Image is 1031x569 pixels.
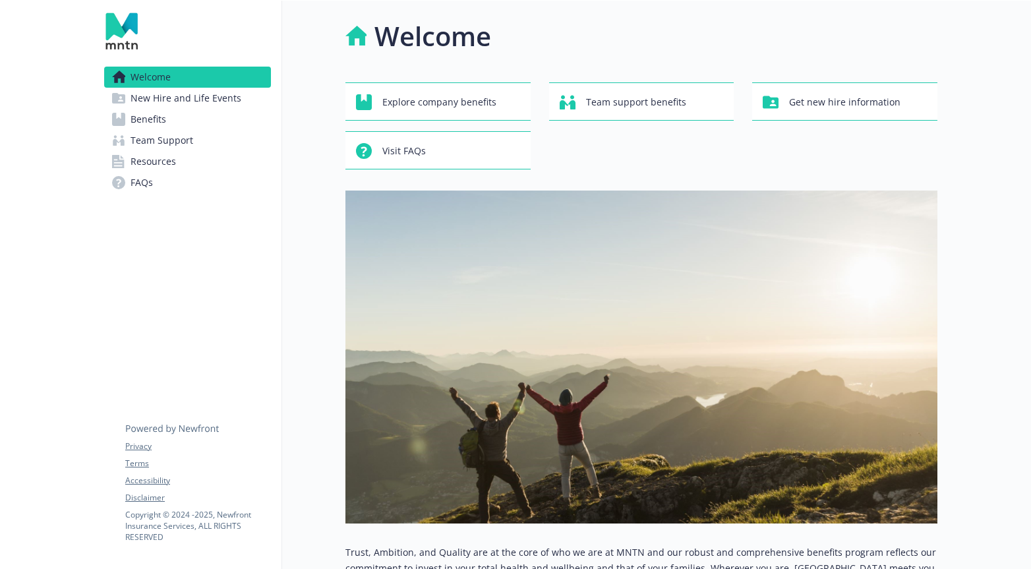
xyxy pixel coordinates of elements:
h1: Welcome [374,16,491,56]
span: Team support benefits [586,90,686,115]
button: Explore company benefits [345,82,531,121]
a: Accessibility [125,475,270,487]
a: FAQs [104,172,271,193]
a: Privacy [125,440,270,452]
a: Terms [125,458,270,469]
span: New Hire and Life Events [131,88,241,109]
span: Get new hire information [789,90,900,115]
span: Visit FAQs [382,138,426,164]
span: Welcome [131,67,171,88]
a: Welcome [104,67,271,88]
a: Team Support [104,130,271,151]
a: Resources [104,151,271,172]
img: overview page banner [345,191,937,524]
a: Disclaimer [125,492,270,504]
a: New Hire and Life Events [104,88,271,109]
span: Team Support [131,130,193,151]
span: Benefits [131,109,166,130]
span: FAQs [131,172,153,193]
button: Team support benefits [549,82,734,121]
button: Get new hire information [752,82,937,121]
span: Resources [131,151,176,172]
a: Benefits [104,109,271,130]
p: Copyright © 2024 - 2025 , Newfront Insurance Services, ALL RIGHTS RESERVED [125,509,270,543]
button: Visit FAQs [345,131,531,169]
span: Explore company benefits [382,90,496,115]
